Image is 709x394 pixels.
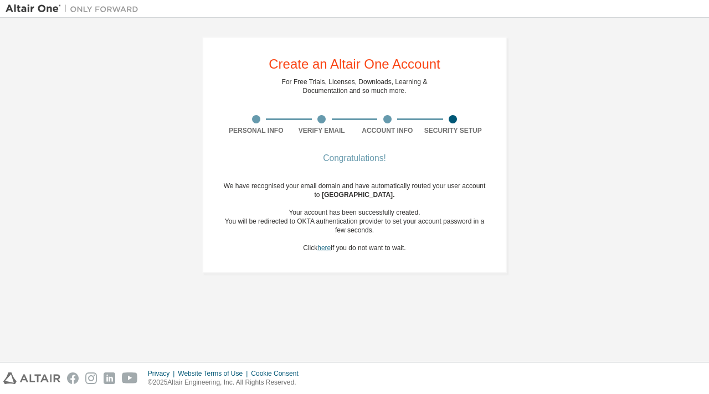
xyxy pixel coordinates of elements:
span: [GEOGRAPHIC_DATA] . [322,191,395,199]
div: Create an Altair One Account [269,58,440,71]
p: © 2025 Altair Engineering, Inc. All Rights Reserved. [148,378,305,387]
img: youtube.svg [122,372,138,384]
img: Altair One [6,3,144,14]
img: linkedin.svg [104,372,115,384]
div: Cookie Consent [251,369,305,378]
div: You will be redirected to OKTA authentication provider to set your account password in a few seco... [223,217,486,235]
img: facebook.svg [67,372,79,384]
div: For Free Trials, Licenses, Downloads, Learning & Documentation and so much more. [282,77,428,95]
div: Your account has been successfully created. [223,208,486,217]
div: Privacy [148,369,178,378]
div: Account Info [354,126,420,135]
div: We have recognised your email domain and have automatically routed your user account to Click if ... [223,182,486,252]
div: Congratulations! [223,155,486,162]
img: instagram.svg [85,372,97,384]
img: altair_logo.svg [3,372,60,384]
a: here [317,244,331,252]
div: Website Terms of Use [178,369,251,378]
div: Personal Info [223,126,289,135]
div: Security Setup [420,126,486,135]
div: Verify Email [289,126,355,135]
